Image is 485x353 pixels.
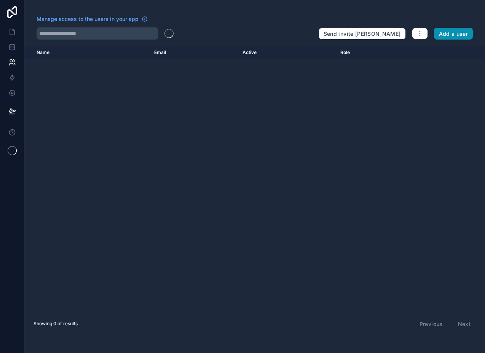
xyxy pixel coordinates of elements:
[24,46,485,313] div: scrollable content
[150,46,238,59] th: Email
[34,321,78,327] span: Showing 0 of results
[24,46,150,59] th: Name
[37,15,148,23] a: Manage access to the users in your app
[434,28,473,40] button: Add a user
[319,28,406,40] button: Send invite [PERSON_NAME]
[336,46,415,59] th: Role
[37,15,139,23] span: Manage access to the users in your app
[238,46,336,59] th: Active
